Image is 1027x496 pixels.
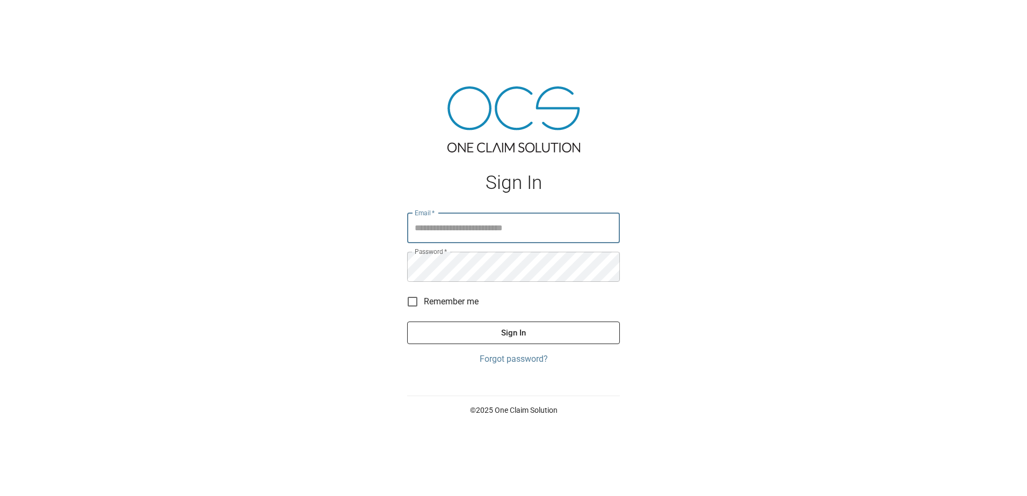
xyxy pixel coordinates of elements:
h1: Sign In [407,172,620,194]
label: Password [415,247,447,256]
button: Sign In [407,322,620,344]
img: ocs-logo-white-transparent.png [13,6,56,28]
span: Remember me [424,295,479,308]
a: Forgot password? [407,353,620,366]
img: ocs-logo-tra.png [447,86,580,152]
label: Email [415,208,435,217]
p: © 2025 One Claim Solution [407,405,620,415]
